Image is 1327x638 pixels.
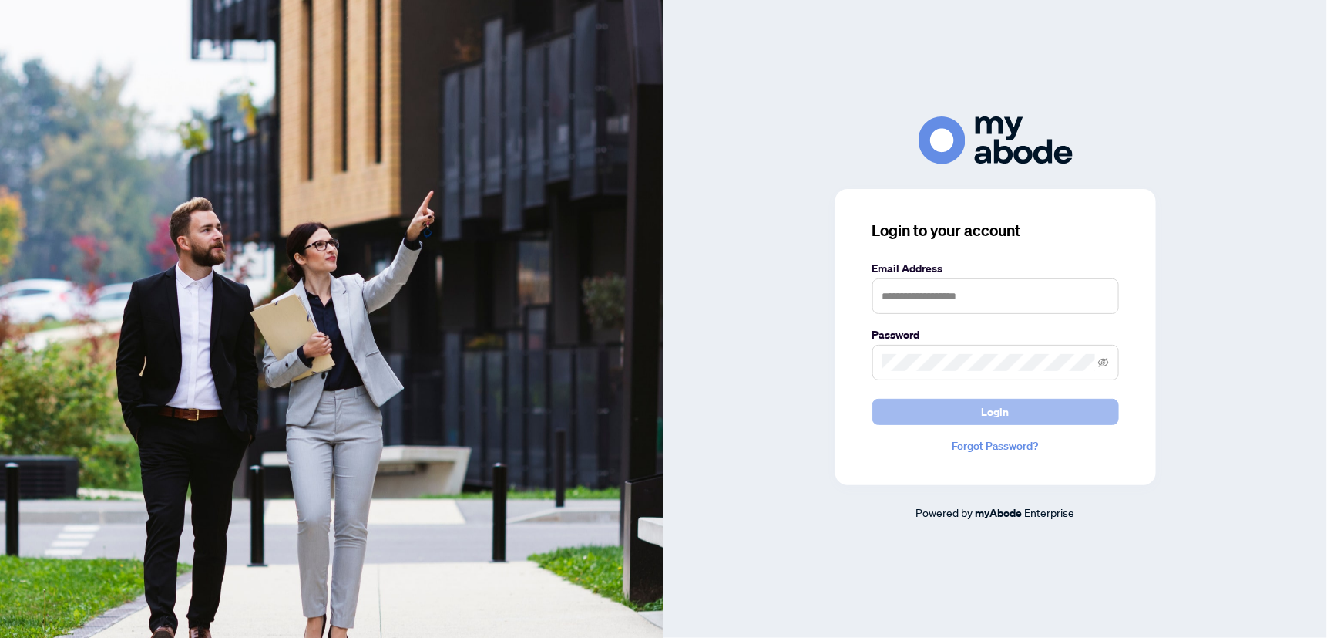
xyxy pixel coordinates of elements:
[872,326,1119,343] label: Password
[872,399,1119,425] button: Login
[919,116,1073,164] img: ma-logo
[976,505,1023,522] a: myAbode
[916,505,973,519] span: Powered by
[872,260,1119,277] label: Email Address
[1098,357,1109,368] span: eye-invisible
[872,437,1119,454] a: Forgot Password?
[1025,505,1075,519] span: Enterprise
[872,220,1119,241] h3: Login to your account
[982,400,1010,424] span: Login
